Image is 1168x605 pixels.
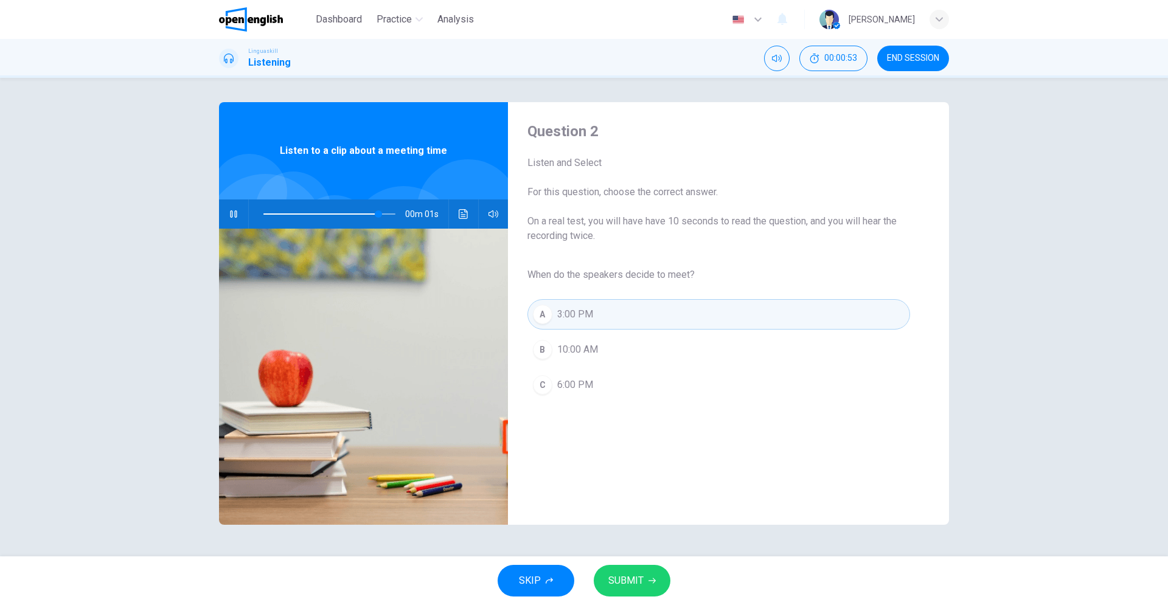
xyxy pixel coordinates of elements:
button: A3:00 PM [527,299,910,330]
button: B10:00 AM [527,334,910,365]
button: SUBMIT [594,565,670,596]
img: en [731,15,746,24]
span: For this question, choose the correct answer. [527,185,910,199]
button: Practice [372,9,428,30]
a: OpenEnglish logo [219,7,311,32]
span: 00:00:53 [824,54,857,63]
span: SUBMIT [608,572,644,589]
button: 00:00:53 [799,46,867,71]
span: 00m 01s [405,199,448,229]
h1: Listening [248,55,291,70]
button: C6:00 PM [527,370,910,400]
div: B [533,340,552,359]
h4: Question 2 [527,122,910,141]
span: Practice [377,12,412,27]
span: 10:00 AM [557,342,598,357]
div: Mute [764,46,790,71]
div: A [533,305,552,324]
div: Hide [799,46,867,71]
img: OpenEnglish logo [219,7,283,32]
button: Analysis [433,9,479,30]
span: Analysis [437,12,474,27]
span: END SESSION [887,54,939,63]
span: 6:00 PM [557,378,593,392]
span: Dashboard [316,12,362,27]
button: Dashboard [311,9,367,30]
span: On a real test, you will have have 10 seconds to read the question, and you will hear the recordi... [527,214,910,243]
button: END SESSION [877,46,949,71]
span: 3:00 PM [557,307,593,322]
img: Profile picture [819,10,839,29]
div: C [533,375,552,395]
span: Listen and Select [527,156,910,170]
span: When do the speakers decide to meet? [527,268,910,282]
button: Click to see the audio transcription [454,199,473,229]
button: SKIP [498,565,574,596]
div: [PERSON_NAME] [849,12,915,27]
span: Linguaskill [248,47,278,55]
img: Listen to a clip about a meeting time [219,229,508,525]
span: SKIP [519,572,541,589]
span: Listen to a clip about a meeting time [280,143,447,158]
